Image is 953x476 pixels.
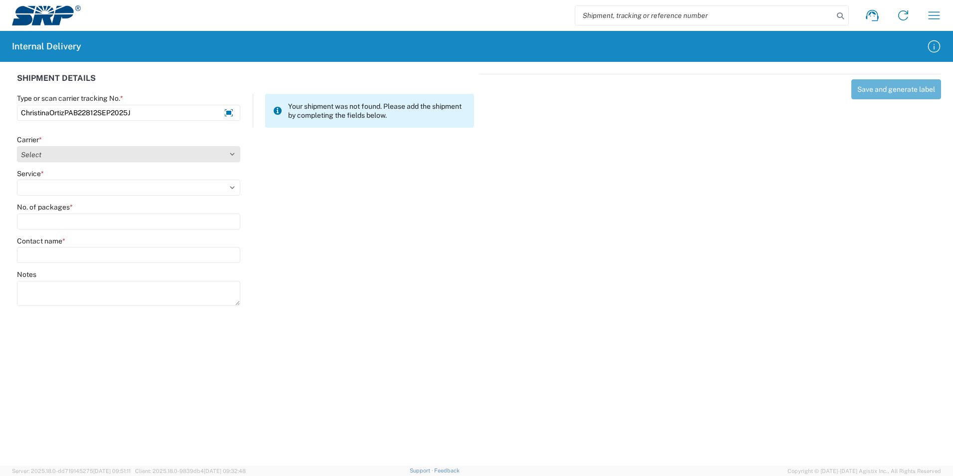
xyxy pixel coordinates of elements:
a: Feedback [434,468,460,474]
label: Type or scan carrier tracking No. [17,94,123,103]
label: No. of packages [17,203,73,212]
label: Carrier [17,135,42,144]
span: Your shipment was not found. Please add the shipment by completing the fields below. [288,102,466,120]
span: [DATE] 09:32:48 [204,468,246,474]
span: Server: 2025.18.0-dd719145275 [12,468,131,474]
input: Shipment, tracking or reference number [575,6,833,25]
label: Notes [17,270,36,279]
span: [DATE] 09:51:11 [93,468,131,474]
img: srp [12,5,81,25]
h2: Internal Delivery [12,40,81,52]
span: Client: 2025.18.0-9839db4 [135,468,246,474]
span: Copyright © [DATE]-[DATE] Agistix Inc., All Rights Reserved [788,467,941,476]
div: SHIPMENT DETAILS [17,74,474,94]
label: Contact name [17,237,65,245]
a: Support [410,468,435,474]
label: Service [17,169,44,178]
